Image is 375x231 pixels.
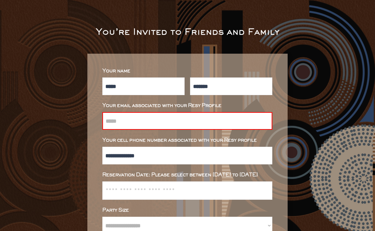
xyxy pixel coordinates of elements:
div: Your cell phone number associated with your Resy profile [102,138,272,143]
div: Party Size [102,208,272,213]
div: Your name [102,69,272,73]
div: You’re Invited to Friends and Family [96,29,279,37]
div: Reservation Date: Please select between [DATE] to [DATE] [102,173,272,177]
div: Your email associated with your Resy Profile [102,103,272,108]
